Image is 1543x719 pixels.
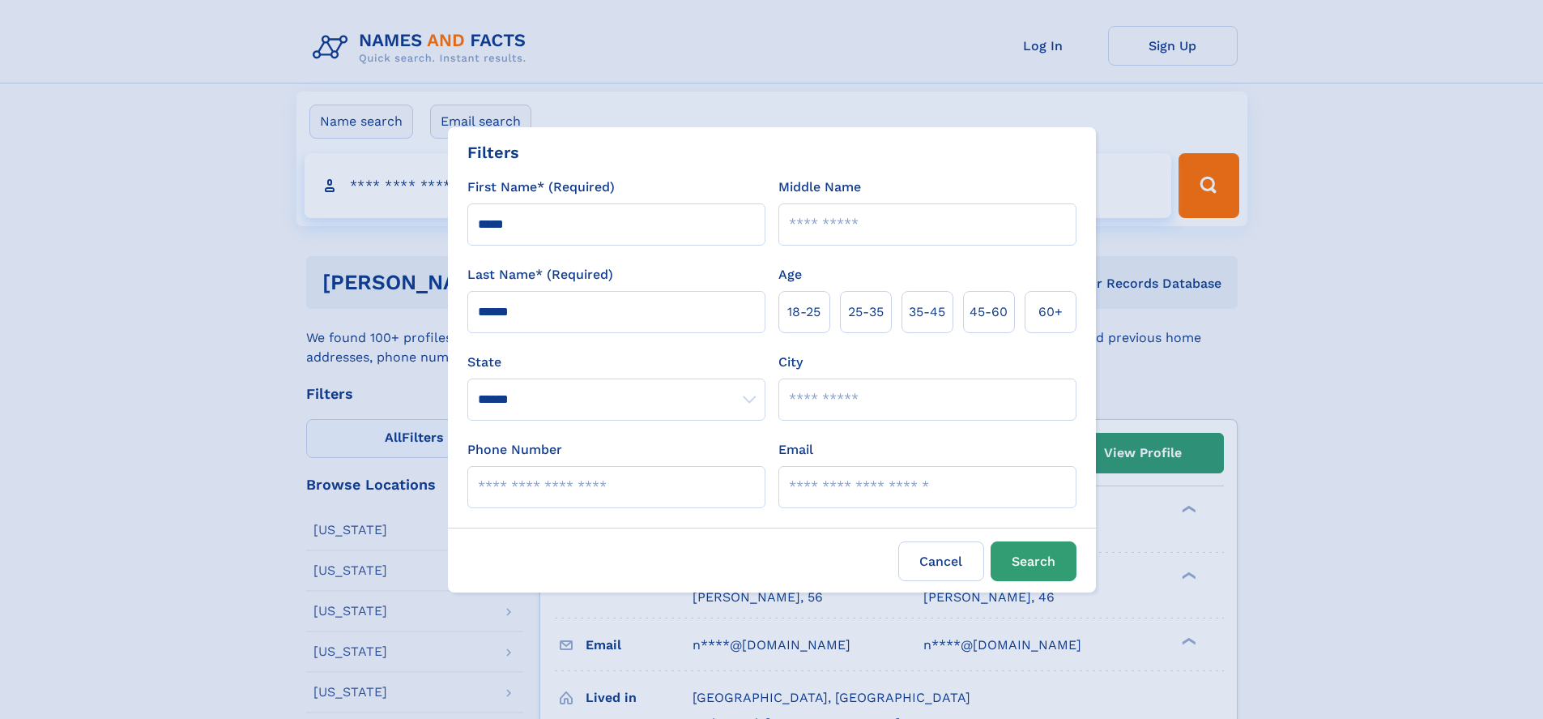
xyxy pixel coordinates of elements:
label: State [467,353,765,372]
span: 25‑35 [848,302,884,322]
label: Cancel [898,541,984,581]
button: Search [991,541,1076,581]
label: Last Name* (Required) [467,265,613,285]
div: Filters [467,140,519,165]
span: 60+ [1038,302,1063,322]
label: Age [778,265,802,285]
span: 45‑60 [970,302,1008,322]
label: Middle Name [778,178,861,197]
label: City [778,353,803,372]
label: First Name* (Required) [467,178,615,197]
span: 18‑25 [787,302,821,322]
label: Phone Number [467,440,562,460]
label: Email [778,440,813,460]
span: 35‑45 [909,302,945,322]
